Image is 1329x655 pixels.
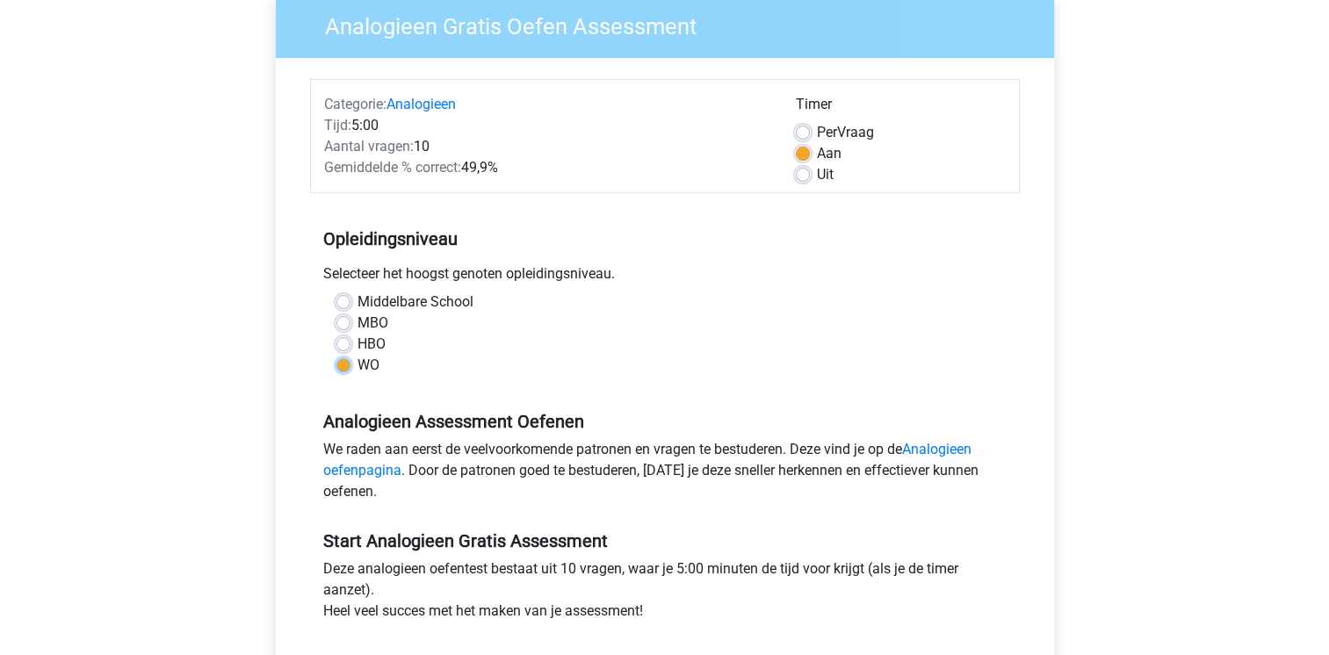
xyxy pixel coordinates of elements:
[311,157,783,178] div: 49,9%
[323,530,1007,551] h5: Start Analogieen Gratis Assessment
[311,115,783,136] div: 5:00
[324,159,461,176] span: Gemiddelde % correct:
[796,94,1006,122] div: Timer
[310,263,1020,292] div: Selecteer het hoogst genoten opleidingsniveau.
[311,136,783,157] div: 10
[310,439,1020,509] div: We raden aan eerst de veelvoorkomende patronen en vragen te bestuderen. Deze vind je op de . Door...
[323,221,1007,256] h5: Opleidingsniveau
[817,164,834,185] label: Uit
[323,411,1007,432] h5: Analogieen Assessment Oefenen
[324,138,414,155] span: Aantal vragen:
[358,313,388,334] label: MBO
[310,558,1020,629] div: Deze analogieen oefentest bestaat uit 10 vragen, waar je 5:00 minuten de tijd voor krijgt (als je...
[358,292,473,313] label: Middelbare School
[817,143,841,164] label: Aan
[817,124,837,140] span: Per
[358,355,379,376] label: WO
[358,334,386,355] label: HBO
[817,122,874,143] label: Vraag
[386,96,456,112] a: Analogieen
[304,6,1041,40] h3: Analogieen Gratis Oefen Assessment
[324,96,386,112] span: Categorie:
[324,117,351,133] span: Tijd:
